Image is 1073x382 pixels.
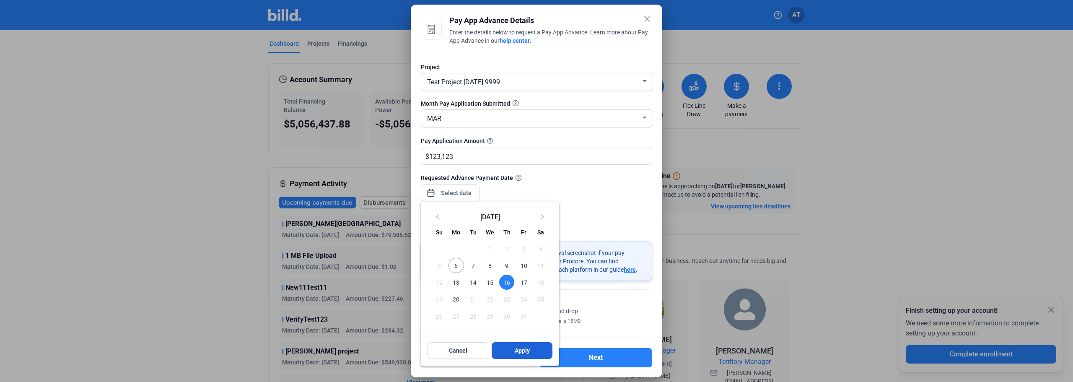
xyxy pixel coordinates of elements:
button: October 24, 2025 [515,291,532,307]
span: 9 [499,258,514,273]
button: October 2, 2025 [498,240,515,257]
button: October 4, 2025 [532,240,549,257]
span: 20 [448,291,464,307]
button: October 12, 2025 [431,274,448,291]
span: 28 [466,309,481,324]
span: 14 [466,275,481,290]
button: Apply [492,342,552,359]
span: 15 [482,275,498,290]
button: October 25, 2025 [532,291,549,307]
span: 31 [516,309,531,324]
button: October 23, 2025 [498,291,515,307]
button: October 29, 2025 [482,308,498,325]
span: Th [503,229,511,236]
button: October 20, 2025 [448,291,464,307]
button: October 30, 2025 [498,308,515,325]
span: Mo [452,229,460,236]
span: 27 [448,309,464,324]
span: 3 [516,241,531,256]
span: 11 [533,258,548,273]
span: 2 [499,241,514,256]
span: 8 [482,258,498,273]
mat-icon: keyboard_arrow_left [433,212,443,222]
span: 22 [482,291,498,307]
button: October 18, 2025 [532,274,549,291]
span: 16 [499,275,514,290]
span: Cancel [449,346,467,355]
span: 21 [466,291,481,307]
button: October 16, 2025 [498,274,515,291]
button: October 22, 2025 [482,291,498,307]
span: Apply [515,346,530,355]
button: October 15, 2025 [482,274,498,291]
button: October 19, 2025 [431,291,448,307]
span: 30 [499,309,514,324]
span: Sa [537,229,544,236]
button: October 11, 2025 [532,257,549,274]
span: 13 [448,275,464,290]
span: We [486,229,494,236]
span: 26 [432,309,447,324]
button: October 8, 2025 [482,257,498,274]
span: 25 [533,291,548,307]
span: 24 [516,291,531,307]
button: October 13, 2025 [448,274,464,291]
span: 23 [499,291,514,307]
button: October 31, 2025 [515,308,532,325]
mat-icon: keyboard_arrow_right [537,212,547,222]
span: Fr [521,229,526,236]
button: October 7, 2025 [465,257,482,274]
td: OCT [431,240,482,257]
span: [DATE] [446,213,534,220]
span: 17 [516,275,531,290]
button: October 5, 2025 [431,257,448,274]
span: 10 [516,258,531,273]
button: October 14, 2025 [465,274,482,291]
button: October 10, 2025 [515,257,532,274]
button: October 9, 2025 [498,257,515,274]
span: Su [436,229,443,236]
span: Tu [470,229,477,236]
span: 6 [448,258,464,273]
span: 7 [466,258,481,273]
span: 18 [533,275,548,290]
button: Cancel [428,342,488,359]
button: October 17, 2025 [515,274,532,291]
span: 5 [432,258,447,273]
button: October 27, 2025 [448,308,464,325]
button: October 6, 2025 [448,257,464,274]
span: 12 [432,275,447,290]
button: October 1, 2025 [482,240,498,257]
button: October 3, 2025 [515,240,532,257]
span: 4 [533,241,548,256]
button: October 21, 2025 [465,291,482,307]
span: 19 [432,291,447,307]
span: 29 [482,309,498,324]
span: 1 [482,241,498,256]
button: October 28, 2025 [465,308,482,325]
button: October 26, 2025 [431,308,448,325]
